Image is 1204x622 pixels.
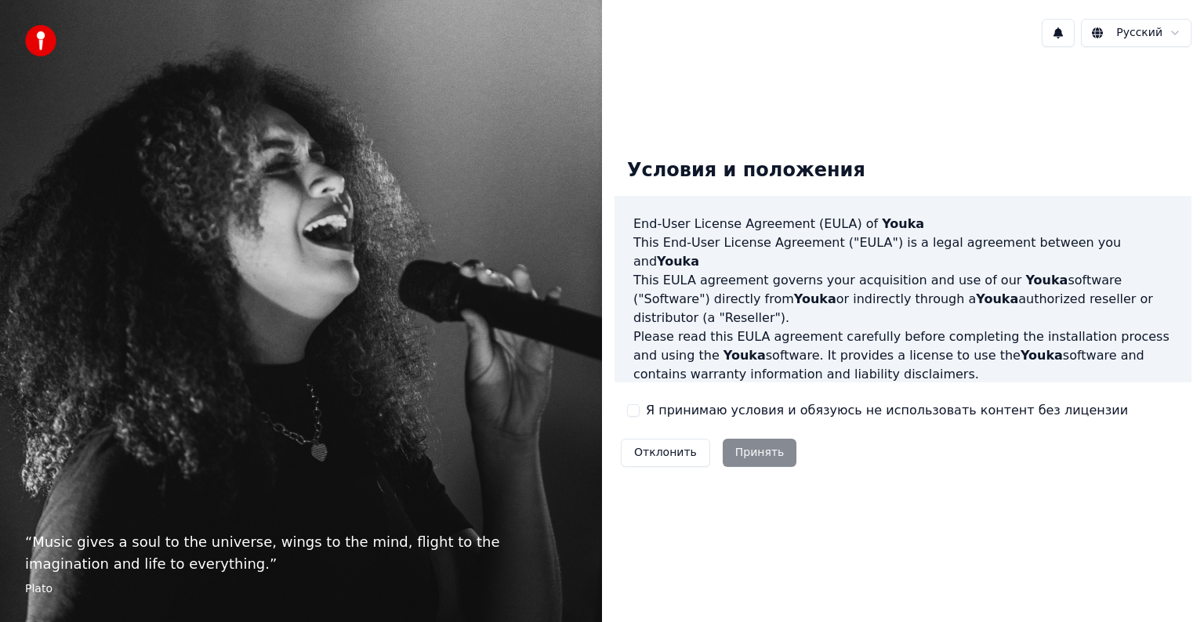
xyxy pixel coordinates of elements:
[633,233,1173,271] p: This End-User License Agreement ("EULA") is a legal agreement between you and
[621,439,710,467] button: Отклонить
[794,291,836,306] span: Youka
[657,254,699,269] span: Youka
[882,216,924,231] span: Youka
[633,271,1173,327] p: This EULA agreement governs your acquisition and use of our software ("Software") directly from o...
[25,25,56,56] img: youka
[633,327,1173,384] p: Please read this EULA agreement carefully before completing the installation process and using th...
[646,401,1128,420] label: Я принимаю условия и обязуюсь не использовать контент без лицензии
[976,291,1018,306] span: Youka
[615,146,878,196] div: Условия и положения
[25,581,577,597] footer: Plato
[633,215,1173,233] h3: End-User License Agreement (EULA) of
[1025,273,1068,287] span: Youka
[723,348,766,363] span: Youka
[1021,348,1063,363] span: Youka
[25,531,577,575] p: “ Music gives a soul to the universe, wings to the mind, flight to the imagination and life to ev...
